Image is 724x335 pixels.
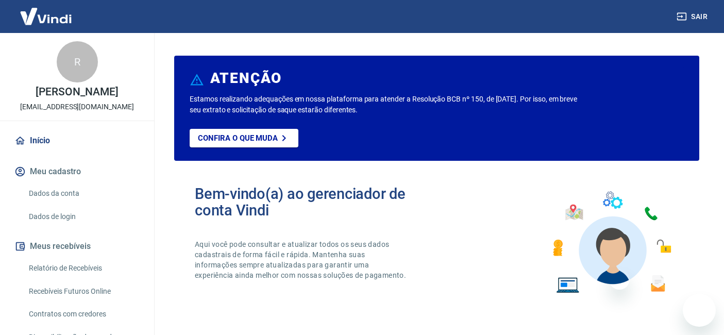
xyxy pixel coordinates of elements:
p: [EMAIL_ADDRESS][DOMAIN_NAME] [20,102,134,112]
a: Dados de login [25,206,142,227]
p: Aqui você pode consultar e atualizar todos os seus dados cadastrais de forma fácil e rápida. Mant... [195,239,408,280]
button: Sair [675,7,712,26]
h6: ATENÇÃO [210,73,282,83]
img: Vindi [12,1,79,32]
iframe: Fechar mensagem [609,269,630,290]
img: Imagem de um avatar masculino com diversos icones exemplificando as funcionalidades do gerenciado... [544,186,679,299]
a: Relatório de Recebíveis [25,258,142,279]
p: Confira o que muda [198,133,278,143]
div: R [57,41,98,82]
a: Recebíveis Futuros Online [25,281,142,302]
p: [PERSON_NAME] [36,87,118,97]
a: Início [12,129,142,152]
a: Contratos com credores [25,304,142,325]
p: Estamos realizando adequações em nossa plataforma para atender a Resolução BCB nº 150, de [DATE].... [190,94,585,115]
button: Meu cadastro [12,160,142,183]
a: Dados da conta [25,183,142,204]
iframe: Botão para abrir a janela de mensagens [683,294,716,327]
h2: Bem-vindo(a) ao gerenciador de conta Vindi [195,186,437,219]
a: Confira o que muda [190,129,298,147]
button: Meus recebíveis [12,235,142,258]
